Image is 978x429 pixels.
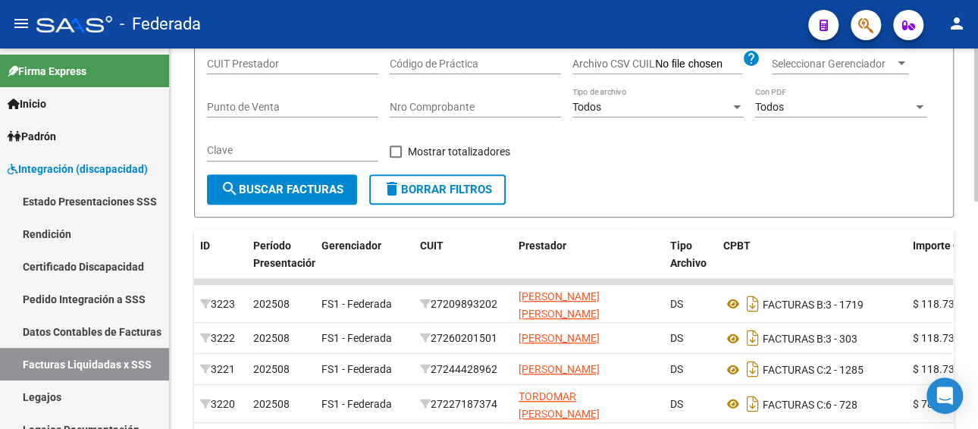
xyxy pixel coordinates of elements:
span: Seleccionar Gerenciador [772,58,895,70]
span: Buscar Facturas [221,183,343,196]
span: Inicio [8,96,46,112]
span: FACTURAS B: [763,298,826,310]
div: 6 - 728 [723,392,901,416]
div: 27209893202 [420,296,506,313]
div: 3222 [200,330,241,347]
datatable-header-cell: Prestador [513,230,664,296]
span: FS1 - Federada [321,332,392,344]
span: FS1 - Federada [321,363,392,375]
div: 2 - 1285 [723,357,901,381]
datatable-header-cell: Tipo Archivo [664,230,717,296]
span: FACTURAS B: [763,333,826,345]
span: Todos [755,101,784,113]
span: $ 118.739,04 [913,298,975,310]
div: 27244428962 [420,361,506,378]
button: Borrar Filtros [369,174,506,205]
span: Tipo Archivo [670,240,707,269]
mat-icon: delete [383,180,401,198]
mat-icon: help [742,49,760,67]
datatable-header-cell: Período Presentación [247,230,315,296]
i: Descargar documento [743,357,763,381]
div: 3 - 1719 [723,292,901,316]
div: 3223 [200,296,241,313]
div: 3220 [200,396,241,413]
span: $ 118.739,04 [913,332,975,344]
input: Archivo CSV CUIL [655,58,742,71]
span: DS [670,298,683,310]
span: FS1 - Federada [321,298,392,310]
i: Descargar documento [743,292,763,316]
span: 202508 [253,298,290,310]
button: Buscar Facturas [207,174,357,205]
span: Período Presentación [253,240,318,269]
i: Descargar documento [743,326,763,350]
span: $ 118.739,04 [913,363,975,375]
div: 3 - 303 [723,326,901,350]
mat-icon: menu [12,14,30,33]
span: DS [670,398,683,410]
span: Integración (discapacidad) [8,161,148,177]
span: [PERSON_NAME] [519,363,600,375]
span: Firma Express [8,63,86,80]
span: FACTURAS C: [763,364,826,376]
span: Todos [572,101,601,113]
span: ID [200,240,210,252]
span: 202508 [253,332,290,344]
span: DS [670,363,683,375]
span: 202508 [253,363,290,375]
div: 27227187374 [420,396,506,413]
span: 202508 [253,398,290,410]
datatable-header-cell: CPBT [717,230,907,296]
mat-icon: person [948,14,966,33]
span: FS1 - Federada [321,398,392,410]
span: [PERSON_NAME] [519,332,600,344]
span: FACTURAS C: [763,398,826,410]
span: CPBT [723,240,751,252]
span: CUIT [420,240,444,252]
span: $ 78.765,52 [913,398,969,410]
span: [PERSON_NAME] [PERSON_NAME] [519,290,600,320]
div: 27260201501 [420,330,506,347]
span: Padrón [8,128,56,145]
datatable-header-cell: ID [194,230,247,296]
span: Archivo CSV CUIL [572,58,655,70]
span: Gerenciador [321,240,381,252]
span: - Federada [120,8,201,41]
div: Open Intercom Messenger [926,377,963,414]
datatable-header-cell: Gerenciador [315,230,414,296]
span: Borrar Filtros [383,183,492,196]
span: DS [670,332,683,344]
datatable-header-cell: CUIT [414,230,513,296]
mat-icon: search [221,180,239,198]
span: TORDOMAR [PERSON_NAME] [519,390,600,420]
div: 3221 [200,361,241,378]
span: Mostrar totalizadores [408,142,510,161]
i: Descargar documento [743,392,763,416]
span: Prestador [519,240,566,252]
